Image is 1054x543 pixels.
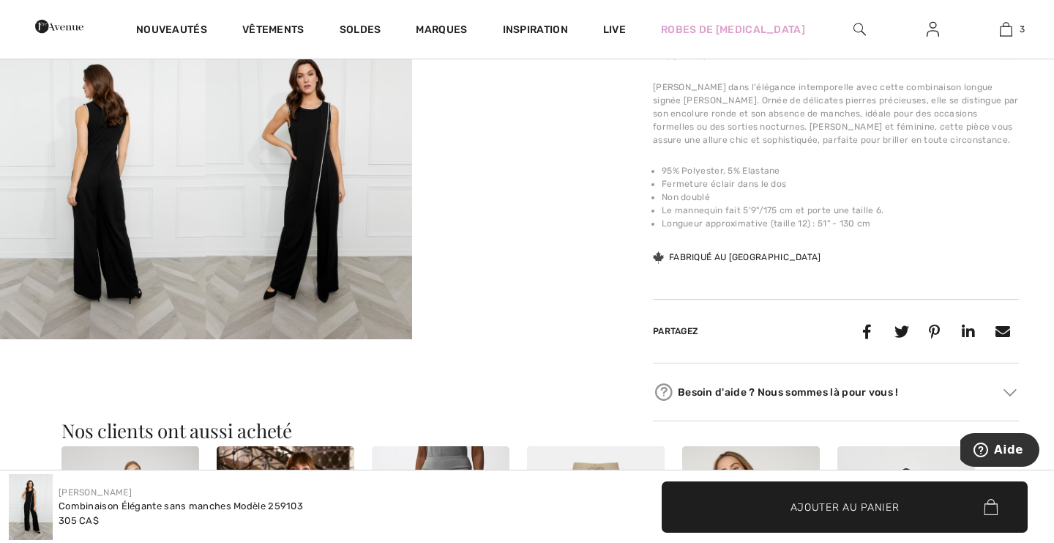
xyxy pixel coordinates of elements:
[653,326,698,336] span: Partagez
[662,177,1019,191] li: Fermeture éclair dans le dos
[662,481,1028,533] button: Ajouter au panier
[653,381,1019,403] div: Besoin d'aide ? Nous sommes là pour vous !
[970,21,1042,38] a: 3
[662,164,1019,177] li: 95% Polyester, 5% Elastane
[653,81,1019,147] div: [PERSON_NAME] dans l'élégance intemporelle avec cette combinaison longue signée [PERSON_NAME]. Or...
[653,251,821,264] div: Fabriqué au [GEOGRAPHIC_DATA]
[960,433,1039,470] iframe: Ouvre un widget dans lequel vous pouvez trouver plus d’informations
[340,23,381,39] a: Soldes
[59,487,132,498] a: [PERSON_NAME]
[206,30,411,339] img: Combinaison &Eacute;l&eacute;gante Sans Manches mod&egrave;le 259103. 4
[661,22,805,37] a: Robes de [MEDICAL_DATA]
[59,515,99,526] span: 305 CA$
[35,12,83,41] img: 1ère Avenue
[603,22,626,37] a: Live
[503,23,568,39] span: Inspiration
[662,204,1019,217] li: Le mannequin fait 5'9"/175 cm et porte une taille 6.
[915,21,951,39] a: Se connecter
[242,23,304,39] a: Vêtements
[927,21,939,38] img: Mes infos
[662,191,1019,204] li: Non doublé
[1003,389,1017,396] img: Arrow2.svg
[59,499,303,514] div: Combinaison Élégante sans manches Modèle 259103
[1020,23,1025,36] span: 3
[1000,21,1012,38] img: Mon panier
[984,499,998,515] img: Bag.svg
[853,21,866,38] img: recherche
[9,474,53,540] img: Combinaison &Eacute;l&eacute;gante Sans Manches mod&egrave;le 259103
[416,23,467,39] a: Marques
[662,217,1019,230] li: Longueur approximative (taille 12) : 51" - 130 cm
[61,421,993,440] h3: Nos clients ont aussi acheté
[412,30,618,133] video: Your browser does not support the video tag.
[790,499,900,514] span: Ajouter au panier
[136,23,207,39] a: Nouveautés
